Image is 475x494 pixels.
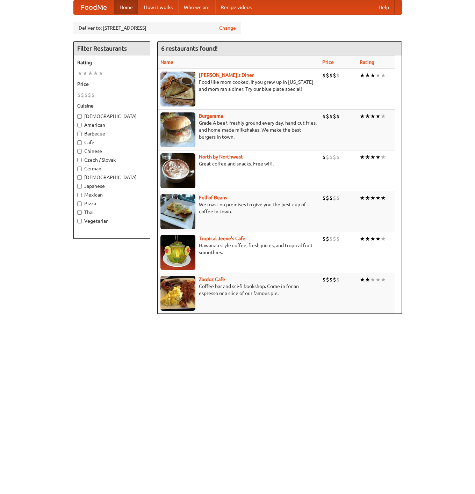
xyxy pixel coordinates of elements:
[199,113,223,119] a: Burgerama
[77,184,82,189] input: Japanese
[375,153,381,161] li: ★
[178,0,215,14] a: Who we are
[215,0,257,14] a: Recipe videos
[326,153,329,161] li: $
[160,242,317,256] p: Hawaiian style coffee, fresh juices, and tropical fruit smoothies.
[161,45,218,52] ng-pluralize: 6 restaurants found!
[81,91,84,99] li: $
[336,153,340,161] li: $
[326,235,329,243] li: $
[375,72,381,79] li: ★
[77,121,146,128] label: American
[336,194,340,202] li: $
[333,276,336,283] li: $
[160,201,317,215] p: We roast on premises to give you the best cup of coffee in town.
[77,113,146,120] label: [DEMOGRAPHIC_DATA]
[333,194,336,202] li: $
[160,79,317,93] p: Food like mom cooked, if you grew up in [US_STATE] and mom ran a diner. Try our blue plate special!
[329,276,333,283] li: $
[199,236,245,241] b: Tropical Jeeve's Cafe
[160,194,195,229] img: beans.jpg
[77,209,146,216] label: Thai
[77,130,146,137] label: Barbecue
[326,194,329,202] li: $
[333,72,336,79] li: $
[77,210,82,215] input: Thai
[322,235,326,243] li: $
[77,193,82,197] input: Mexican
[160,112,195,147] img: burgerama.jpg
[365,235,370,243] li: ★
[336,235,340,243] li: $
[77,167,82,171] input: German
[73,22,241,34] div: Deliver to: [STREET_ADDRESS]
[381,235,386,243] li: ★
[199,154,243,160] a: North by Northwest
[77,114,82,119] input: [DEMOGRAPHIC_DATA]
[160,283,317,297] p: Coffee bar and sci-fi bookshop. Come in for an espresso or a slice of our famous pie.
[322,194,326,202] li: $
[77,175,82,180] input: [DEMOGRAPHIC_DATA]
[77,200,146,207] label: Pizza
[160,160,317,167] p: Great coffee and snacks. Free wifi.
[77,148,146,155] label: Chinese
[365,276,370,283] li: ★
[360,59,374,65] a: Rating
[373,0,395,14] a: Help
[77,174,146,181] label: [DEMOGRAPHIC_DATA]
[370,235,375,243] li: ★
[336,276,340,283] li: $
[326,72,329,79] li: $
[360,235,365,243] li: ★
[375,235,381,243] li: ★
[381,112,386,120] li: ★
[329,235,333,243] li: $
[77,91,81,99] li: $
[381,276,386,283] li: ★
[199,277,225,282] b: Zardoz Cafe
[322,276,326,283] li: $
[336,112,340,120] li: $
[160,276,195,311] img: zardoz.jpg
[77,81,146,88] h5: Price
[77,165,146,172] label: German
[333,112,336,120] li: $
[381,194,386,202] li: ★
[322,153,326,161] li: $
[160,119,317,140] p: Grade A beef, freshly ground every day, hand-cut fries, and home-made milkshakes. We make the bes...
[93,69,98,77] li: ★
[360,72,365,79] li: ★
[329,72,333,79] li: $
[370,72,375,79] li: ★
[360,276,365,283] li: ★
[365,153,370,161] li: ★
[88,91,91,99] li: $
[375,112,381,120] li: ★
[199,195,227,200] a: Full of Beans
[322,59,334,65] a: Price
[365,194,370,202] li: ★
[326,276,329,283] li: $
[199,72,254,78] a: [PERSON_NAME]'s Diner
[88,69,93,77] li: ★
[365,112,370,120] li: ★
[160,59,173,65] a: Name
[77,217,146,224] label: Vegetarian
[138,0,178,14] a: How it works
[381,153,386,161] li: ★
[322,112,326,120] li: $
[114,0,138,14] a: Home
[219,24,236,31] a: Change
[322,72,326,79] li: $
[74,0,114,14] a: FoodMe
[360,153,365,161] li: ★
[77,132,82,136] input: Barbecue
[77,149,82,154] input: Chinese
[329,194,333,202] li: $
[77,102,146,109] h5: Cuisine
[360,112,365,120] li: ★
[77,191,146,198] label: Mexican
